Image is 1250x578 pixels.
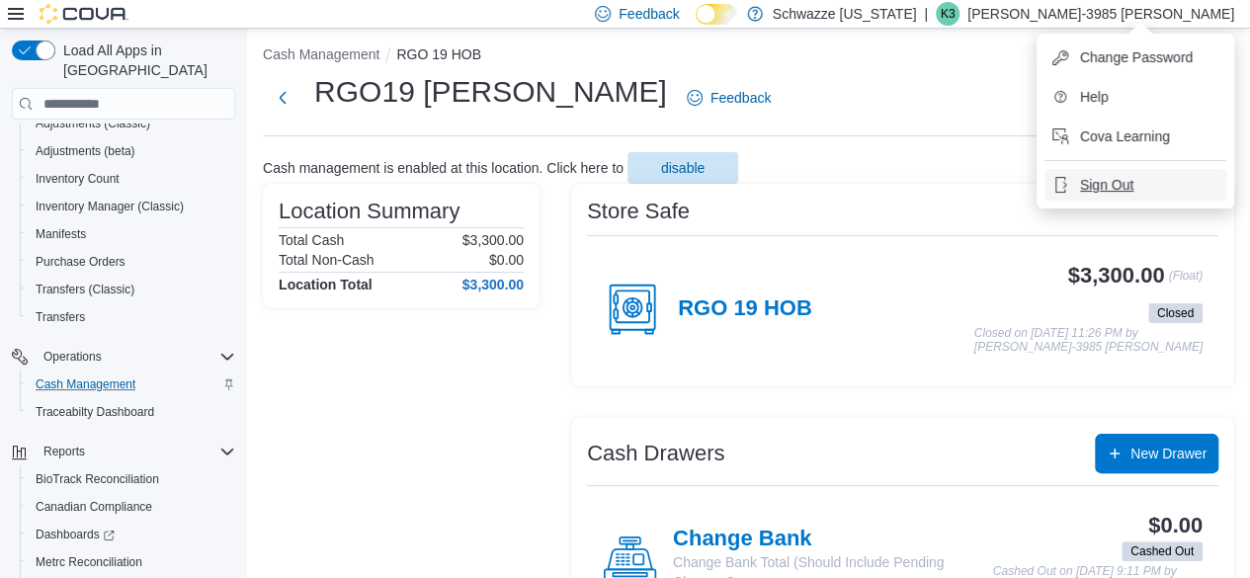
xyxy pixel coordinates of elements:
span: Dark Mode [696,25,697,26]
a: Transfers (Classic) [28,278,142,301]
p: [PERSON_NAME]-3985 [PERSON_NAME] [967,2,1234,26]
span: Inventory Count [28,167,235,191]
p: Schwazze [US_STATE] [773,2,917,26]
span: Help [1080,87,1109,107]
button: Cova Learning [1044,121,1226,152]
span: Inventory Count [36,171,120,187]
a: Canadian Compliance [28,495,160,519]
img: Cova [40,4,128,24]
span: Transfers [36,309,85,325]
button: disable [627,152,738,184]
h6: Total Cash [279,232,344,248]
button: Reports [36,440,93,463]
span: Change Password [1080,47,1193,67]
span: Traceabilty Dashboard [36,404,154,420]
h3: $0.00 [1148,514,1203,537]
span: Manifests [36,226,86,242]
span: Cova Learning [1080,126,1170,146]
span: Reports [43,444,85,459]
button: Traceabilty Dashboard [20,398,243,426]
p: (Float) [1168,264,1203,299]
h4: $3,300.00 [462,277,524,292]
span: Manifests [28,222,235,246]
a: Transfers [28,305,93,329]
p: | [924,2,928,26]
button: Inventory Count [20,165,243,193]
p: $0.00 [489,252,524,268]
button: Reports [4,438,243,465]
h3: Location Summary [279,200,459,223]
button: Manifests [20,220,243,248]
span: Traceabilty Dashboard [28,400,235,424]
p: $3,300.00 [462,232,524,248]
span: Closed [1157,304,1194,322]
span: Operations [43,349,102,365]
span: Adjustments (Classic) [28,112,235,135]
span: Dashboards [36,527,115,542]
a: Dashboards [20,521,243,548]
span: BioTrack Reconciliation [28,467,235,491]
button: Adjustments (Classic) [20,110,243,137]
span: Metrc Reconciliation [28,550,235,574]
h6: Total Non-Cash [279,252,375,268]
a: Cash Management [28,372,143,396]
a: Purchase Orders [28,250,133,274]
button: Transfers [20,303,243,331]
button: Adjustments (beta) [20,137,243,165]
a: Traceabilty Dashboard [28,400,162,424]
p: Closed on [DATE] 11:26 PM by [PERSON_NAME]-3985 [PERSON_NAME] [974,327,1203,354]
button: Help [1044,81,1226,113]
span: Inventory Manager (Classic) [28,195,235,218]
span: Transfers [28,305,235,329]
button: Purchase Orders [20,248,243,276]
span: Adjustments (Classic) [36,116,150,131]
span: Dashboards [28,523,235,546]
span: Feedback [710,88,771,108]
a: Adjustments (Classic) [28,112,158,135]
span: Cashed Out [1130,542,1194,560]
span: Cash Management [28,372,235,396]
p: Cash management is enabled at this location. Click here to [263,160,624,176]
button: Canadian Compliance [20,493,243,521]
span: Inventory Manager (Classic) [36,199,184,214]
span: BioTrack Reconciliation [36,471,159,487]
a: Inventory Count [28,167,127,191]
a: Feedback [679,78,779,118]
a: Dashboards [28,523,123,546]
h3: Cash Drawers [587,442,724,465]
button: Metrc Reconciliation [20,548,243,576]
span: Reports [36,440,235,463]
span: Metrc Reconciliation [36,554,142,570]
a: Metrc Reconciliation [28,550,150,574]
button: Cash Management [20,371,243,398]
button: Next [263,78,302,118]
button: RGO 19 HOB [396,46,481,62]
span: Closed [1148,303,1203,323]
button: Cash Management [263,46,379,62]
button: Transfers (Classic) [20,276,243,303]
span: Transfers (Classic) [28,278,235,301]
h4: Location Total [279,277,373,292]
a: Adjustments (beta) [28,139,143,163]
button: Inventory Manager (Classic) [20,193,243,220]
h4: RGO 19 HOB [678,296,812,322]
span: Canadian Compliance [28,495,235,519]
span: Transfers (Classic) [36,282,134,297]
input: Dark Mode [696,4,737,25]
span: Canadian Compliance [36,499,152,515]
button: Sign Out [1044,169,1226,201]
h4: Change Bank [673,527,993,552]
a: BioTrack Reconciliation [28,467,167,491]
span: Adjustments (beta) [36,143,135,159]
button: Operations [36,345,110,369]
span: Sign Out [1080,175,1133,195]
span: New Drawer [1130,444,1207,463]
h3: $3,300.00 [1068,264,1165,288]
h1: RGO19 [PERSON_NAME] [314,72,667,112]
span: K3 [941,2,956,26]
span: disable [661,158,705,178]
button: Change Password [1044,41,1226,73]
h3: Store Safe [587,200,690,223]
div: Kandice-3985 Marquez [936,2,959,26]
span: Cashed Out [1122,541,1203,561]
